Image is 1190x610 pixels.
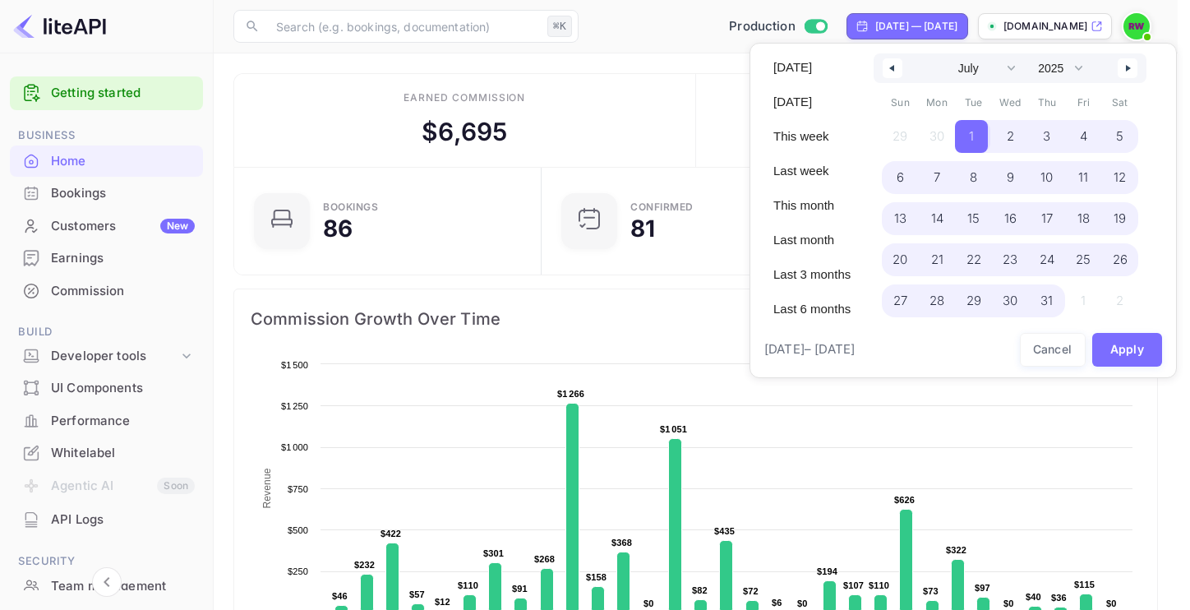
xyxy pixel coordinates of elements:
button: 2 [992,116,1029,149]
button: 14 [919,198,956,231]
span: 1 [969,122,974,151]
span: Sun [882,90,919,116]
button: Cancel [1020,333,1086,367]
span: 10 [1040,163,1053,192]
button: 11 [1065,157,1102,190]
span: 18 [1077,204,1090,233]
button: Last week [763,157,860,185]
button: 9 [992,157,1029,190]
span: 6 [897,163,904,192]
span: 23 [1003,245,1017,275]
button: 3 [1028,116,1065,149]
button: 27 [882,280,919,313]
button: 19 [1102,198,1139,231]
button: 15 [955,198,992,231]
button: 23 [992,239,1029,272]
span: Fri [1065,90,1102,116]
button: 8 [955,157,992,190]
span: 22 [966,245,981,275]
span: 2 [1007,122,1014,151]
span: 12 [1114,163,1126,192]
span: 11 [1078,163,1088,192]
button: 18 [1065,198,1102,231]
button: Last 3 months [763,261,860,289]
button: 28 [919,280,956,313]
span: 24 [1040,245,1054,275]
button: 21 [919,239,956,272]
span: 5 [1116,122,1123,151]
span: 25 [1076,245,1091,275]
button: This week [763,122,860,150]
button: This month [763,192,860,220]
button: 4 [1065,116,1102,149]
span: 29 [966,286,981,316]
span: 9 [1007,163,1014,192]
button: [DATE] [763,53,860,81]
button: 25 [1065,239,1102,272]
span: 31 [1040,286,1053,316]
span: 21 [931,245,943,275]
button: 5 [1102,116,1139,149]
span: Tue [955,90,992,116]
span: [DATE] – [DATE] [764,340,855,359]
span: 17 [1041,204,1053,233]
button: 17 [1028,198,1065,231]
span: 8 [970,163,977,192]
button: 29 [955,280,992,313]
span: Thu [1028,90,1065,116]
button: 16 [992,198,1029,231]
span: 13 [894,204,906,233]
button: 20 [882,239,919,272]
span: 20 [892,245,907,275]
span: 15 [967,204,980,233]
button: 24 [1028,239,1065,272]
button: 31 [1028,280,1065,313]
button: 12 [1102,157,1139,190]
button: 10 [1028,157,1065,190]
button: 26 [1102,239,1139,272]
button: 22 [955,239,992,272]
span: 3 [1043,122,1050,151]
button: 6 [882,157,919,190]
span: Sat [1102,90,1139,116]
span: 30 [1003,286,1017,316]
span: Wed [992,90,1029,116]
span: 26 [1113,245,1128,275]
button: 30 [992,280,1029,313]
span: 28 [929,286,944,316]
span: 16 [1004,204,1017,233]
span: 27 [893,286,907,316]
button: Last 6 months [763,295,860,323]
span: 19 [1114,204,1126,233]
span: 14 [931,204,943,233]
button: [DATE] [763,88,860,116]
span: Mon [919,90,956,116]
span: 4 [1080,122,1087,151]
button: 1 [955,116,992,149]
button: 13 [882,198,919,231]
button: 7 [919,157,956,190]
button: Apply [1092,333,1163,367]
span: 7 [934,163,940,192]
button: Last month [763,226,860,254]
